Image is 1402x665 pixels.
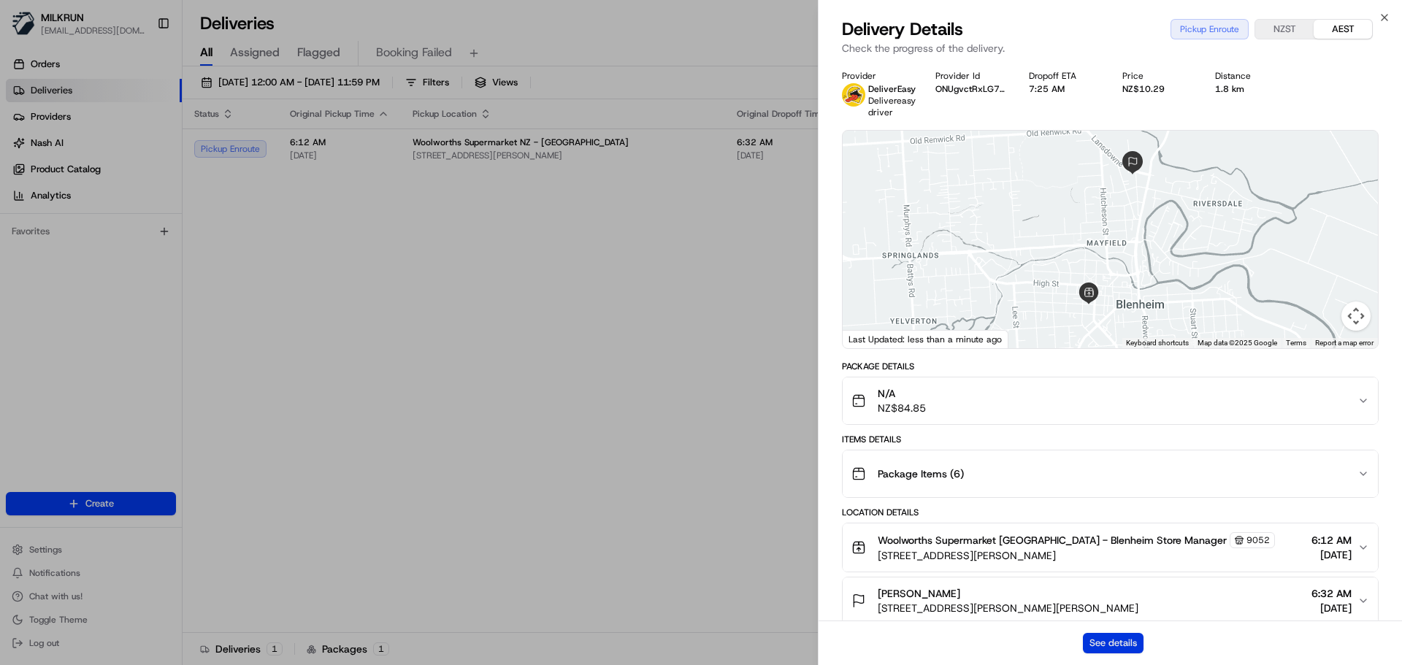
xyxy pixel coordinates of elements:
[843,330,1008,348] div: Last Updated: less than a minute ago
[1029,83,1099,95] div: 7:25 AM
[878,386,926,401] span: N/A
[1286,339,1306,347] a: Terms (opens in new tab)
[846,329,895,348] a: Open this area in Google Maps (opens a new window)
[1341,301,1371,331] button: Map camera controls
[842,434,1379,445] div: Items Details
[1122,70,1192,82] div: Price
[878,548,1275,563] span: [STREET_ADDRESS][PERSON_NAME]
[935,70,1005,82] div: Provider Id
[843,577,1378,624] button: [PERSON_NAME][STREET_ADDRESS][PERSON_NAME][PERSON_NAME]6:32 AM[DATE]
[842,507,1379,518] div: Location Details
[935,83,1005,95] button: ONUgvctRxLG7-5PYHgAJbw
[846,329,895,348] img: Google
[1255,20,1314,39] button: NZST
[842,361,1379,372] div: Package Details
[878,401,926,415] span: NZ$84.85
[1246,534,1270,546] span: 9052
[842,83,865,107] img: delivereasy_logo.png
[1315,339,1374,347] a: Report a map error
[843,377,1378,424] button: N/ANZ$84.85
[1215,83,1285,95] div: 1.8 km
[878,586,960,601] span: [PERSON_NAME]
[878,601,1138,615] span: [STREET_ADDRESS][PERSON_NAME][PERSON_NAME]
[842,18,963,41] span: Delivery Details
[868,83,916,95] span: DeliverEasy
[878,466,964,481] span: Package Items ( 6 )
[1311,586,1352,601] span: 6:32 AM
[1029,70,1099,82] div: Dropoff ETA
[842,41,1379,55] p: Check the progress of the delivery.
[843,523,1378,572] button: Woolworths Supermarket [GEOGRAPHIC_DATA] - Blenheim Store Manager9052[STREET_ADDRESS][PERSON_NAME...
[1314,20,1372,39] button: AEST
[1198,339,1277,347] span: Map data ©2025 Google
[843,450,1378,497] button: Package Items (6)
[1311,601,1352,615] span: [DATE]
[1311,547,1352,562] span: [DATE]
[1122,83,1192,95] div: NZ$10.29
[868,95,916,118] span: Delivereasy driver
[878,533,1227,547] span: Woolworths Supermarket [GEOGRAPHIC_DATA] - Blenheim Store Manager
[842,70,912,82] div: Provider
[1215,70,1285,82] div: Distance
[1311,533,1352,547] span: 6:12 AM
[1126,338,1189,348] button: Keyboard shortcuts
[1083,633,1144,653] button: See details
